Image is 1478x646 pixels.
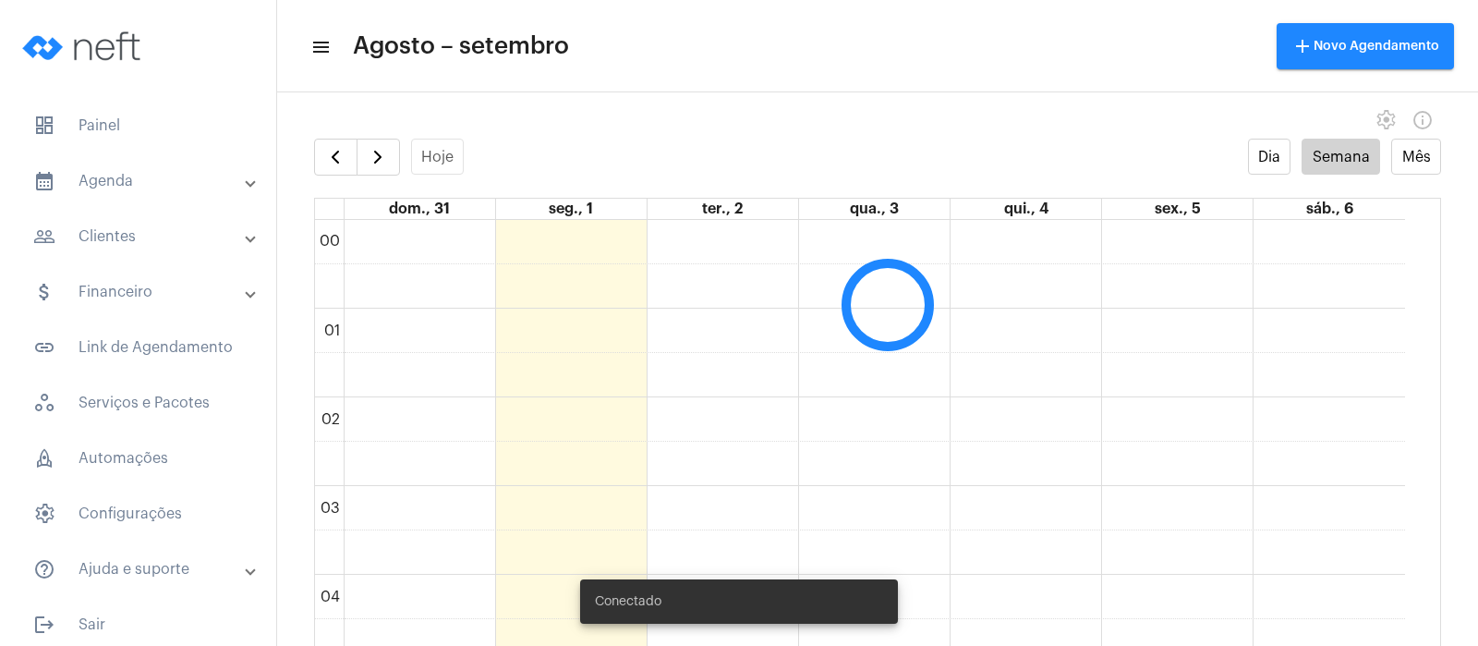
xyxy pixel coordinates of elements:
[698,199,746,219] a: 2 de setembro de 2025
[11,159,276,203] mat-expansion-panel-header: sidenav iconAgenda
[411,139,465,175] button: Hoje
[11,547,276,591] mat-expansion-panel-header: sidenav iconAjuda e suporte
[18,325,258,370] span: Link de Agendamento
[317,589,344,605] div: 04
[1391,139,1441,175] button: Mês
[33,392,55,414] span: sidenav icon
[595,592,661,611] span: Conectado
[33,447,55,469] span: sidenav icon
[33,614,55,636] mat-icon: sidenav icon
[33,170,247,192] mat-panel-title: Agenda
[318,411,344,428] div: 02
[1248,139,1291,175] button: Dia
[18,492,258,536] span: Configurações
[1367,102,1404,139] button: settings
[1151,199,1205,219] a: 5 de setembro de 2025
[33,558,55,580] mat-icon: sidenav icon
[317,500,344,517] div: 03
[316,233,344,250] div: 00
[33,281,247,303] mat-panel-title: Financeiro
[1375,109,1397,131] span: settings
[33,170,55,192] mat-icon: sidenav icon
[357,139,400,176] button: Próximo Semana
[33,225,247,248] mat-panel-title: Clientes
[18,436,258,481] span: Automações
[18,381,258,425] span: Serviços e Pacotes
[33,115,55,137] span: sidenav icon
[545,199,597,219] a: 1 de setembro de 2025
[11,270,276,314] mat-expansion-panel-header: sidenav iconFinanceiro
[321,323,344,339] div: 01
[33,336,55,359] mat-icon: sidenav icon
[1291,35,1314,57] mat-icon: add
[1302,139,1380,175] button: Semana
[314,139,357,176] button: Semana Anterior
[1302,199,1357,219] a: 6 de setembro de 2025
[33,558,247,580] mat-panel-title: Ajuda e suporte
[18,104,258,148] span: Painel
[1000,199,1052,219] a: 4 de setembro de 2025
[11,214,276,259] mat-expansion-panel-header: sidenav iconClientes
[1404,102,1441,139] button: Info
[1291,40,1439,53] span: Novo Agendamento
[33,225,55,248] mat-icon: sidenav icon
[15,9,153,83] img: logo-neft-novo-2.png
[33,503,55,525] span: sidenav icon
[353,31,569,61] span: Agosto – setembro
[1411,109,1434,131] mat-icon: Info
[846,199,903,219] a: 3 de setembro de 2025
[33,281,55,303] mat-icon: sidenav icon
[310,36,329,58] mat-icon: sidenav icon
[385,199,454,219] a: 31 de agosto de 2025
[1277,23,1454,69] button: Novo Agendamento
